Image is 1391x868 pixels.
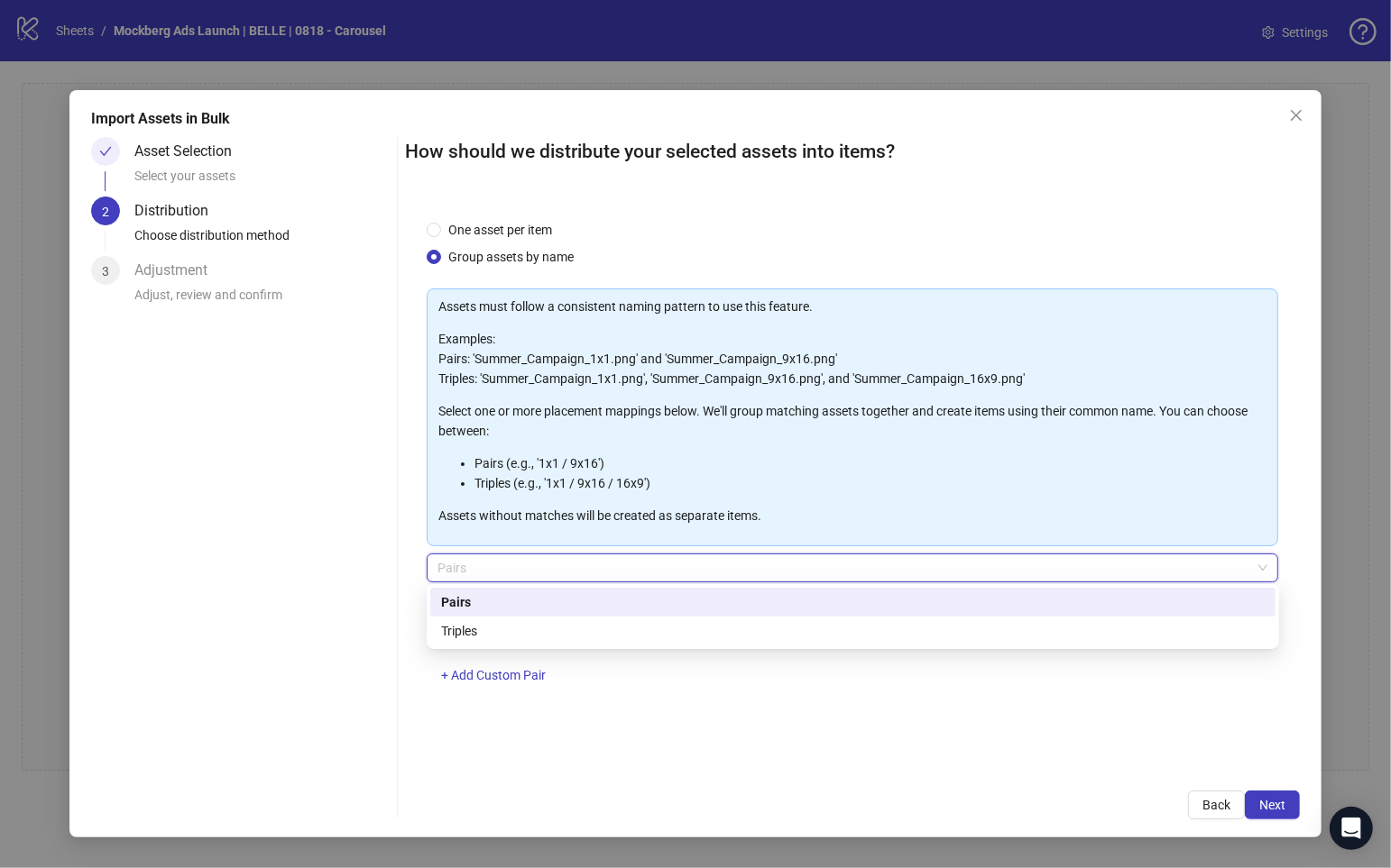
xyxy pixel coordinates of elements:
[438,401,1267,441] p: Select one or more placement mappings below. We'll group matching assets together and create item...
[134,166,390,196] div: Select your assets
[438,297,1267,316] p: Assets must follow a consistent naming pattern to use this feature.
[1245,790,1300,819] button: Next
[430,617,1276,645] div: Triples
[134,256,222,285] div: Adjustment
[438,506,1267,525] p: Assets without matches will be created as separate items.
[99,145,112,158] span: check
[91,108,1300,130] div: Import Assets in Bulk
[134,285,390,315] div: Adjust, review and confirm
[405,137,1300,167] h2: How should we distribute your selected assets into items?
[441,247,581,267] span: Group assets by name
[1259,798,1285,812] span: Next
[1289,108,1303,123] span: close
[1202,798,1230,812] span: Back
[1188,790,1245,819] button: Back
[474,453,1267,473] li: Pairs (e.g., '1x1 / 9x16')
[427,662,560,690] button: + Add Custom Pair
[1282,101,1311,130] button: Close
[134,225,390,256] div: Choose distribution method
[441,668,546,682] span: + Add Custom Pair
[102,205,109,219] span: 2
[430,588,1276,617] div: Pairs
[441,592,1265,612] div: Pairs
[134,196,223,225] div: Distribution
[134,137,246,166] div: Asset Selection
[438,554,1267,581] span: Pairs
[441,220,559,240] span: One asset per item
[441,621,1265,641] div: Triples
[102,264,109,279] span: 3
[474,473,1267,493] li: Triples (e.g., '1x1 / 9x16 / 16x9')
[438,329,1267,388] p: Examples: Pairs: 'Summer_Campaign_1x1.png' and 'Summer_Campaign_9x16.png' Triples: 'Summer_Campai...
[1330,807,1373,850] div: Open Intercom Messenger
